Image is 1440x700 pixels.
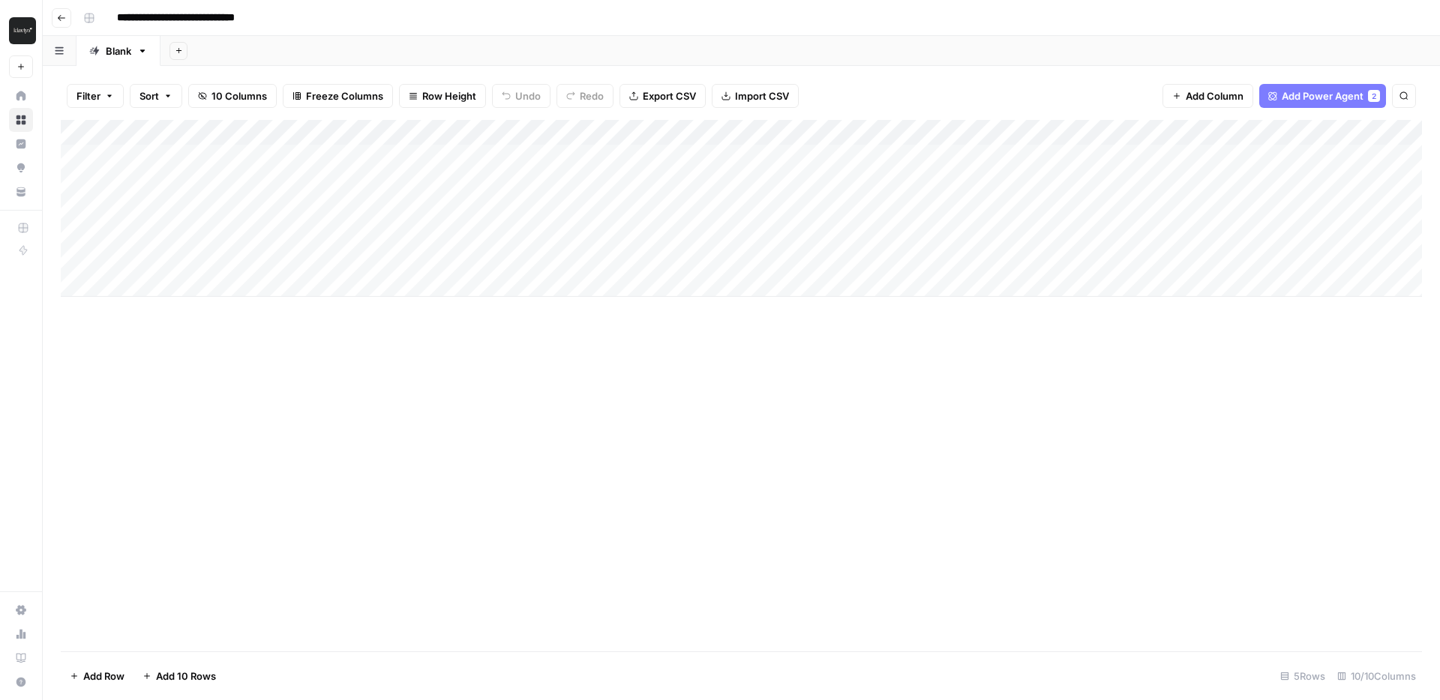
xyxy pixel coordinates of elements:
div: 5 Rows [1274,664,1331,688]
span: Row Height [422,88,476,103]
span: Undo [515,88,541,103]
a: Home [9,84,33,108]
button: Freeze Columns [283,84,393,108]
a: Opportunities [9,156,33,180]
button: Row Height [399,84,486,108]
button: Sort [130,84,182,108]
a: Your Data [9,180,33,204]
span: Add 10 Rows [156,669,216,684]
span: Add Power Agent [1282,88,1363,103]
button: Filter [67,84,124,108]
a: Insights [9,132,33,156]
a: Blank [76,36,160,66]
span: Redo [580,88,604,103]
img: Klaviyo Logo [9,17,36,44]
button: 10 Columns [188,84,277,108]
span: Export CSV [643,88,696,103]
span: Filter [76,88,100,103]
div: 2 [1368,90,1380,102]
button: Undo [492,84,550,108]
a: Usage [9,622,33,646]
a: Learning Hub [9,646,33,670]
span: Import CSV [735,88,789,103]
button: Add Power Agent2 [1259,84,1386,108]
button: Help + Support [9,670,33,694]
span: 2 [1372,90,1376,102]
span: Add Column [1186,88,1243,103]
button: Redo [556,84,613,108]
button: Import CSV [712,84,799,108]
button: Workspace: Klaviyo [9,12,33,49]
span: Sort [139,88,159,103]
a: Settings [9,598,33,622]
div: 10/10 Columns [1331,664,1422,688]
span: Freeze Columns [306,88,383,103]
span: 10 Columns [211,88,267,103]
button: Export CSV [619,84,706,108]
div: Blank [106,43,131,58]
span: Add Row [83,669,124,684]
button: Add Row [61,664,133,688]
a: Browse [9,108,33,132]
button: Add 10 Rows [133,664,225,688]
button: Add Column [1162,84,1253,108]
